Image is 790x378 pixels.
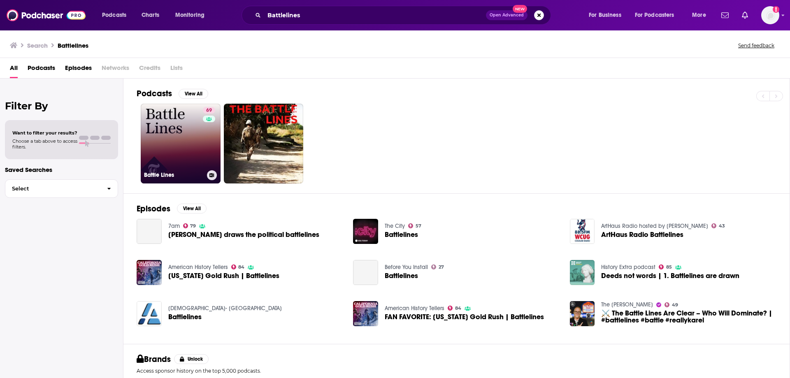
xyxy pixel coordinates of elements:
[665,302,678,307] a: 49
[385,313,544,320] span: FAN FAVORITE: [US_STATE] Gold Rush | Battlelines
[486,10,527,20] button: Open AdvancedNew
[206,107,212,115] span: 69
[385,313,544,320] a: FAN FAVORITE: California Gold Rush | Battlelines
[137,260,162,285] img: California Gold Rush | Battlelines
[137,368,776,374] p: Access sponsor history on the top 5,000 podcasts.
[736,42,777,49] button: Send feedback
[570,301,595,326] img: ⚔️ The Battle Lines Are Clear – Who Will Dominate? | #battlelines #battle #reallykarel
[385,231,418,238] a: Battlelines
[170,9,215,22] button: open menu
[601,301,653,308] a: The Karel Cast
[601,231,683,238] a: ArtHaus Radio Battlelines
[12,130,77,136] span: Want to filter your results?
[385,264,428,271] a: Before You Install
[353,260,378,285] a: Battlelines
[583,9,632,22] button: open menu
[601,223,708,230] a: ArtHaus Radio hosted by Bo Bartlett
[170,61,183,78] span: Lists
[601,264,655,271] a: History Extra podcast
[142,9,159,21] span: Charts
[5,179,118,198] button: Select
[249,6,559,25] div: Search podcasts, credits, & more...
[5,166,118,174] p: Saved Searches
[5,186,100,191] span: Select
[10,61,18,78] a: All
[102,9,126,21] span: Podcasts
[630,9,686,22] button: open menu
[711,223,725,228] a: 43
[719,224,725,228] span: 43
[385,223,405,230] a: The City
[231,264,245,269] a: 84
[137,88,208,99] a: PodcastsView All
[137,88,172,99] h2: Podcasts
[385,272,418,279] span: Battlelines
[179,89,208,99] button: View All
[353,219,378,244] img: Battlelines
[570,219,595,244] img: ArtHaus Radio Battlelines
[448,306,461,311] a: 84
[7,7,86,23] img: Podchaser - Follow, Share and Rate Podcasts
[28,61,55,78] a: Podcasts
[168,272,279,279] a: California Gold Rush | Battlelines
[672,303,678,307] span: 49
[168,231,319,238] span: [PERSON_NAME] draws the political battlelines
[431,264,444,269] a: 27
[5,100,118,112] h2: Filter By
[455,306,461,310] span: 84
[773,6,779,13] svg: Add a profile image
[238,265,244,269] span: 84
[666,265,672,269] span: 85
[137,204,207,214] a: EpisodesView All
[659,264,672,269] a: 85
[385,305,444,312] a: American History Tellers
[174,354,209,364] button: Unlock
[761,6,779,24] button: Show profile menu
[168,231,319,238] a: Albanese draws the political battlelines
[137,354,171,364] h2: Brands
[416,224,421,228] span: 57
[761,6,779,24] span: Logged in as arobertson1
[353,301,378,326] img: FAN FAVORITE: California Gold Rush | Battlelines
[761,6,779,24] img: User Profile
[102,61,129,78] span: Networks
[203,107,215,114] a: 69
[168,264,228,271] a: American History Tellers
[183,223,196,228] a: 79
[168,272,279,279] span: [US_STATE] Gold Rush | Battlelines
[692,9,706,21] span: More
[175,9,204,21] span: Monitoring
[601,272,739,279] a: Deeds not words | 1. Battlelines are drawn
[58,42,88,49] h3: Battlelines
[137,301,162,326] img: Battlelines
[589,9,621,21] span: For Business
[490,13,524,17] span: Open Advanced
[65,61,92,78] a: Episodes
[439,265,444,269] span: 27
[601,310,776,324] a: ⚔️ The Battle Lines Are Clear – Who Will Dominate? | #battlelines #battle #reallykarel
[168,313,202,320] a: Battlelines
[570,260,595,285] img: Deeds not words | 1. Battlelines are drawn
[12,138,77,150] span: Choose a tab above to access filters.
[141,104,221,183] a: 69Battle Lines
[96,9,137,22] button: open menu
[168,305,282,312] a: Antioch Baptist Church- VA
[137,219,162,244] a: Albanese draws the political battlelines
[408,223,421,228] a: 57
[27,42,48,49] h3: Search
[635,9,674,21] span: For Podcasters
[686,9,716,22] button: open menu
